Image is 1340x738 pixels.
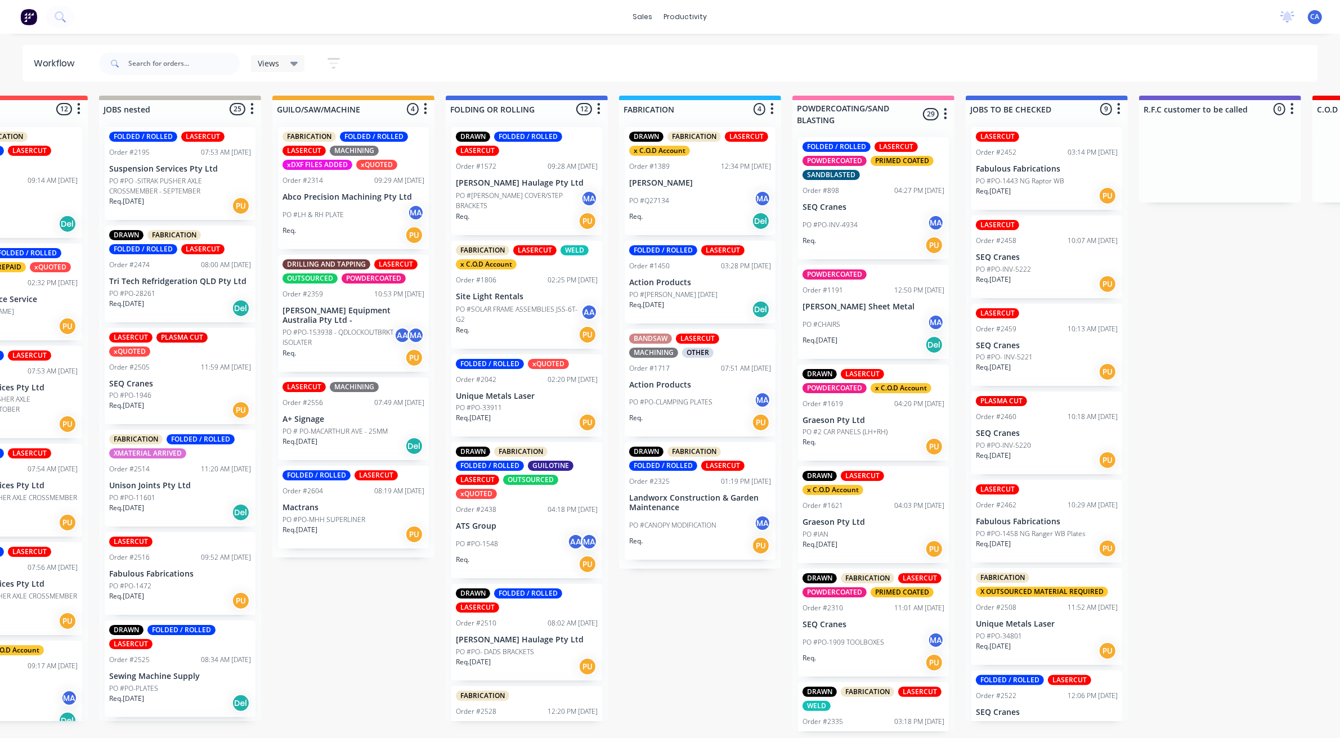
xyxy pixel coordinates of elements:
[456,275,496,285] div: Order #1806
[456,146,499,156] div: LASERCUT
[548,375,598,385] div: 02:20 PM [DATE]
[283,160,352,170] div: xDXF FILES ADDED
[871,383,931,393] div: x C.O.D Account
[109,464,150,474] div: Order #2514
[976,341,1118,350] p: SEQ Cranes
[109,537,153,547] div: LASERCUT
[374,289,424,299] div: 10:53 PM [DATE]
[128,52,240,75] input: Search for orders...
[803,471,837,481] div: DRAWN
[28,278,78,288] div: 02:32 PM [DATE]
[8,146,51,156] div: LASERCUT
[976,451,1011,461] p: Req. [DATE]
[456,391,598,401] p: Unique Metals Laser
[456,161,496,172] div: Order #1572
[976,274,1011,285] p: Req. [DATE]
[109,299,144,309] p: Req. [DATE]
[629,261,670,271] div: Order #1450
[976,539,1011,549] p: Req. [DATE]
[803,383,867,393] div: POWDERCOATED
[752,413,770,431] div: PU
[976,308,1019,318] div: LASERCUT
[109,277,251,286] p: Tri Tech Refridgeration QLD Pty Ltd
[976,186,1011,196] p: Req. [DATE]
[109,552,150,562] div: Order #2516
[456,505,496,515] div: Order #2438
[1099,451,1117,469] div: PU
[798,137,949,259] div: FOLDED / ROLLEDLASERCUTPOWDERCOATEDPRIMED COATEDSANDBLASTEDOrder #89804:27 PM [DATE]SEQ CranesPO ...
[798,466,949,563] div: DRAWNLASERCUTx C.O.D AccountOrder #162104:03 PM [DATE]Graeson Pty LtdPO #IANReq.[DATE]PU
[109,400,144,411] p: Req. [DATE]
[927,214,944,231] div: MA
[667,132,721,142] div: FABRICATION
[456,447,490,457] div: DRAWN
[798,569,949,677] div: DRAWNFABRICATIONLASERCUTPOWDERCOATEDPRIMED COATEDOrder #231011:01 AM [DATE]SEQ CranesPO #PO-1909 ...
[581,533,598,550] div: MA
[971,215,1122,298] div: LASERCUTOrder #245810:07 AM [DATE]SEQ CranesPO #PO-INV-5222Req.[DATE]PU
[894,285,944,295] div: 12:50 PM [DATE]
[456,304,581,325] p: PO #SOLAR FRAME ASSEMBLIES JSS-6T-G2
[456,475,499,485] div: LASERCUT
[1099,539,1117,557] div: PU
[925,438,943,456] div: PU
[629,493,771,512] p: Landworx Construction & Garden Maintenance
[798,265,949,359] div: POWDERCOATEDOrder #119112:50 PM [DATE][PERSON_NAME] Sheet MetalPO #CHAIRSMAReq.[DATE]Del
[232,401,250,419] div: PU
[456,539,498,549] p: PO #PO-1548
[629,132,664,142] div: DRAWN
[754,391,771,408] div: MA
[59,514,77,532] div: PU
[340,132,408,142] div: FOLDED / ROLLED
[629,461,697,471] div: FOLDED / ROLLED
[625,241,776,323] div: FOLDED / ROLLEDLASERCUTOrder #145003:28 PM [DATE]Action ProductsPO #[PERSON_NAME] [DATE]Req.[DATE...
[925,336,943,354] div: Del
[28,562,78,573] div: 07:56 AM [DATE]
[109,260,150,270] div: Order #2474
[579,326,597,344] div: PU
[701,245,745,255] div: LASERCUT
[374,398,424,408] div: 07:49 AM [DATE]
[1311,12,1320,22] span: CA
[181,132,225,142] div: LASERCUT
[407,204,424,221] div: MA
[105,328,256,425] div: LASERCUTPLASMA CUTxQUOTEDOrder #250511:59 AM [DATE]SEQ CranesPO #PO-1946Req.[DATE]PU
[925,236,943,254] div: PU
[201,147,251,157] div: 07:53 AM [DATE]
[283,398,323,408] div: Order #2556
[701,461,745,471] div: LASERCUT
[109,164,251,174] p: Suspension Services Pty Ltd
[181,244,225,254] div: LASERCUT
[976,164,1118,174] p: Fabulous Fabrications
[1068,500,1118,510] div: 10:29 AM [DATE]
[803,517,944,527] p: Graeson Pty Ltd
[283,226,296,236] p: Req.
[283,486,323,496] div: Order #2604
[803,236,816,246] p: Req.
[278,466,429,548] div: FOLDED / ROLLEDLASERCUTOrder #260408:19 AM [DATE]MactransPO #PO-MHH SUPERLINERReq.[DATE]PU
[567,533,584,550] div: AA
[561,245,589,255] div: WELD
[629,278,771,287] p: Action Products
[201,552,251,562] div: 09:52 AM [DATE]
[28,464,78,474] div: 07:54 AM [DATE]
[283,470,351,480] div: FOLDED / ROLLED
[30,262,71,272] div: xQUOTED
[109,346,150,357] div: xQUOTED
[278,377,429,460] div: LASERCUTMACHININGOrder #255607:49 AM [DATE]A+ SignagePO # PO-MACARTHUR AVE - 25MMReq.[DATE]Del
[201,260,251,270] div: 08:00 AM [DATE]
[456,292,598,301] p: Site Light Rentals
[8,350,51,361] div: LASERCUT
[803,437,816,447] p: Req.
[752,212,770,230] div: Del
[976,236,1016,246] div: Order #2458
[803,170,860,180] div: SANDBLASTED
[528,461,573,471] div: GUILOTINE
[405,437,423,455] div: Del
[579,413,597,431] div: PU
[109,289,155,299] p: PO #PO-28261
[579,555,597,573] div: PU
[725,132,768,142] div: LASERCUT
[1068,412,1118,422] div: 10:18 AM [DATE]
[528,359,569,369] div: xQUOTED
[283,273,338,283] div: OUTSOURCED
